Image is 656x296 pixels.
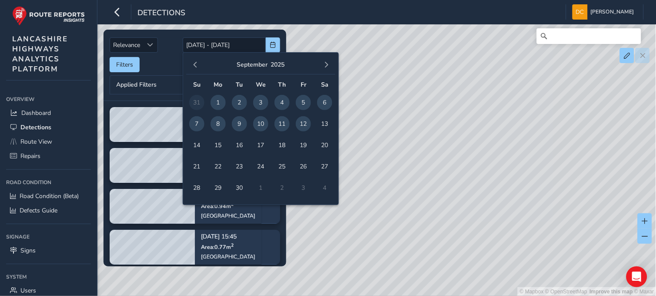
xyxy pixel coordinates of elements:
span: 14 [189,138,204,153]
a: Dashboard [6,106,91,120]
span: 25 [274,159,290,174]
a: Defects Guide [6,203,91,218]
div: System [6,270,91,283]
span: Detections [137,7,185,20]
span: Road Condition (Beta) [20,192,79,200]
span: 30 [232,180,247,195]
span: Route View [20,138,52,146]
span: Area: 0.94 m [201,202,234,210]
span: 23 [232,159,247,174]
span: 10 [253,116,268,131]
button: Filters [110,57,140,72]
span: Relevance [110,38,143,52]
span: 7 [189,116,204,131]
span: Signs [20,246,36,255]
span: Mo [214,81,222,89]
span: 15 [211,138,226,153]
span: Tu [236,81,243,89]
a: Repairs [6,149,91,163]
sup: 2 [231,242,234,248]
span: 20 [317,138,332,153]
div: [GEOGRAPHIC_DATA] [201,212,255,219]
span: 22 [211,159,226,174]
span: 19 [296,138,311,153]
a: Road Condition (Beta) [6,189,91,203]
span: Th [278,81,286,89]
span: Detections [20,123,51,131]
span: 8 [211,116,226,131]
img: rr logo [12,6,85,26]
span: Applied Filters [116,82,157,88]
span: 17 [253,138,268,153]
span: 12 [296,116,311,131]
span: 26 [296,159,311,174]
span: 24 [253,159,268,174]
span: 4 [274,95,290,110]
span: We [256,81,266,89]
span: Area: 0.77 m [201,243,234,251]
span: 5 [296,95,311,110]
span: 27 [317,159,332,174]
div: Road Condition [6,176,91,189]
span: Repairs [20,152,40,160]
a: Signs [6,243,91,258]
input: Search [537,28,641,44]
button: September [237,61,268,69]
span: 6 [317,95,332,110]
span: 9 [232,116,247,131]
div: Signage [6,230,91,243]
span: 16 [232,138,247,153]
button: [PERSON_NAME] [572,4,637,20]
div: Overview [6,93,91,106]
span: Su [193,81,201,89]
span: Sa [321,81,328,89]
span: Dashboard [21,109,51,117]
img: diamond-layout [572,4,588,20]
span: 1 [211,95,226,110]
span: 13 [317,116,332,131]
div: [GEOGRAPHIC_DATA] [201,253,255,260]
span: [PERSON_NAME] [591,4,634,20]
p: [DATE] 15:45 [201,234,255,240]
span: Fr [301,81,306,89]
a: Detections [6,120,91,135]
span: 2 [232,95,247,110]
span: 28 [189,180,204,195]
span: Defects Guide [20,206,57,215]
span: LANCASHIRE HIGHWAYS ANALYTICS PLATFORM [12,34,68,74]
span: Users [20,286,36,295]
span: 3 [253,95,268,110]
button: 2025 [271,61,284,69]
span: 29 [211,180,226,195]
div: Sort by Date [143,38,157,52]
span: 11 [274,116,290,131]
span: 18 [274,138,290,153]
div: Open Intercom Messenger [626,266,647,287]
span: 21 [189,159,204,174]
a: Route View [6,135,91,149]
